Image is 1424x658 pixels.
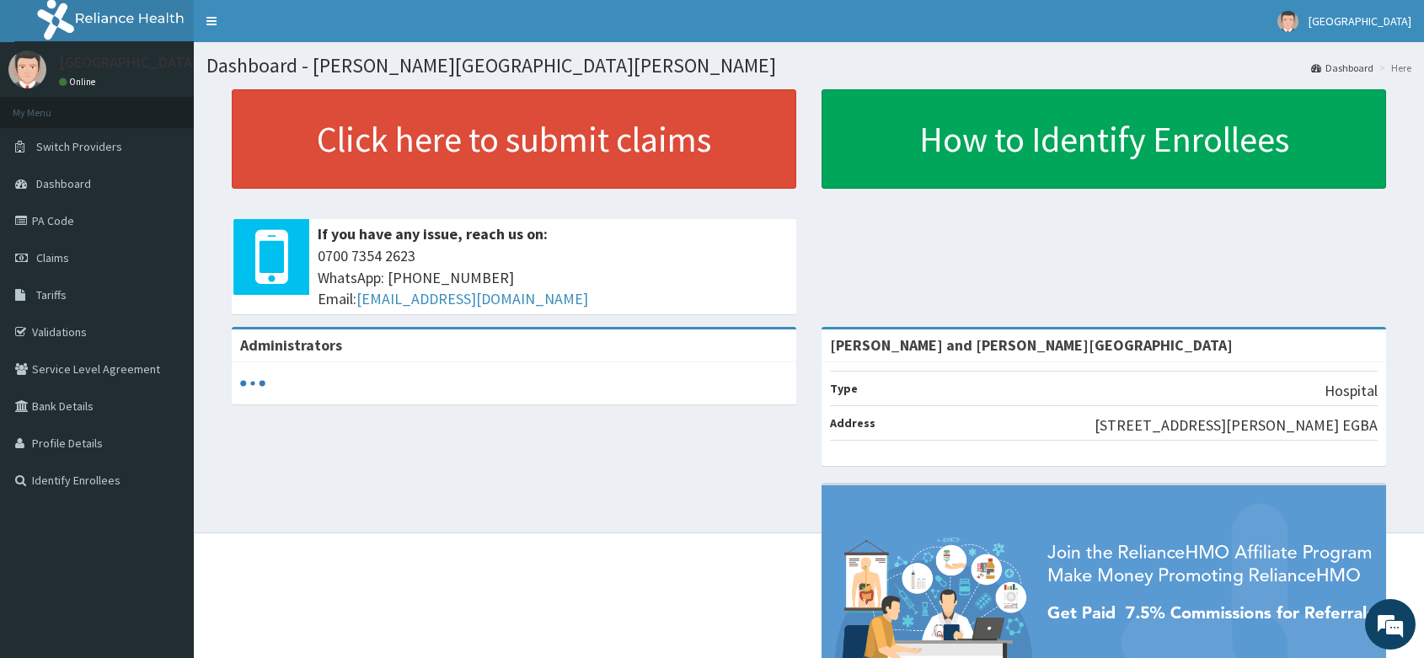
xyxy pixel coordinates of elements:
[356,289,588,308] a: [EMAIL_ADDRESS][DOMAIN_NAME]
[36,250,69,265] span: Claims
[8,51,46,88] img: User Image
[36,176,91,191] span: Dashboard
[830,381,858,396] b: Type
[206,55,1411,77] h1: Dashboard - [PERSON_NAME][GEOGRAPHIC_DATA][PERSON_NAME]
[1311,61,1373,75] a: Dashboard
[240,335,342,355] b: Administrators
[59,55,198,70] p: [GEOGRAPHIC_DATA]
[1277,11,1298,32] img: User Image
[830,415,875,431] b: Address
[822,89,1386,189] a: How to Identify Enrollees
[1095,415,1378,436] p: [STREET_ADDRESS][PERSON_NAME] EGBA
[240,371,265,396] svg: audio-loading
[36,287,67,302] span: Tariffs
[318,245,788,310] span: 0700 7354 2623 WhatsApp: [PHONE_NUMBER] Email:
[318,224,548,243] b: If you have any issue, reach us on:
[232,89,796,189] a: Click here to submit claims
[830,335,1233,355] strong: [PERSON_NAME] and [PERSON_NAME][GEOGRAPHIC_DATA]
[59,76,99,88] a: Online
[36,139,122,154] span: Switch Providers
[1375,61,1411,75] li: Here
[1325,380,1378,402] p: Hospital
[1309,13,1411,29] span: [GEOGRAPHIC_DATA]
